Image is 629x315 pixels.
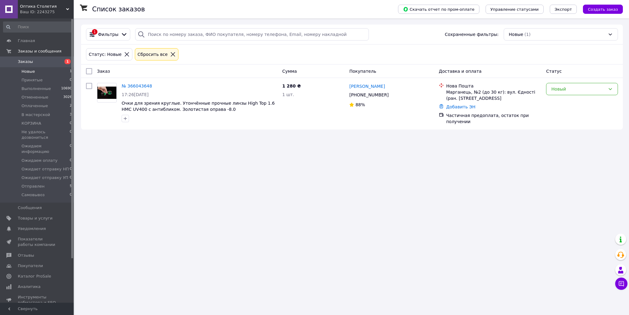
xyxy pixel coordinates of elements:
[97,69,110,74] span: Заказ
[70,192,72,198] span: 0
[21,95,48,100] span: Отмененные
[21,77,43,83] span: Принятые
[583,5,623,14] button: Создать заказ
[446,112,541,125] div: Частичная предоплата, остаток при получении
[403,6,475,12] span: Скачать отчет по пром-оплате
[70,184,72,189] span: 5
[349,92,389,97] span: [PHONE_NUMBER]
[446,104,475,109] a: Добавить ЭН
[555,7,572,12] span: Экспорт
[550,5,577,14] button: Экспорт
[21,143,70,154] span: Ожидаем информацию
[21,121,41,126] span: КОРЗИНА
[282,84,301,88] span: 1 280 ₴
[70,166,72,172] span: 0
[588,7,618,12] span: Создать заказ
[18,236,57,247] span: Показатели работы компании
[282,92,294,97] span: 1 шт.
[21,69,35,74] span: Новые
[21,112,50,118] span: В мастерской
[61,86,72,91] span: 10690
[551,86,605,92] div: Новый
[20,9,74,15] div: Ваш ID: 2243275
[18,38,35,44] span: Главная
[509,31,523,37] span: Новые
[136,51,169,58] div: Сбросить все
[18,263,43,269] span: Покупатели
[18,216,53,221] span: Товары и услуги
[70,129,72,140] span: 0
[355,102,365,107] span: 88%
[98,31,118,37] span: Фильтры
[21,166,69,172] span: Ожидает отправку НП
[21,86,51,91] span: Выполненные
[21,103,48,109] span: Оплаченные
[615,278,627,290] button: Чат с покупателем
[3,21,72,33] input: Поиск
[122,92,149,97] span: 17:26[DATE]
[21,175,68,181] span: Ожидает отправку УП
[490,7,539,12] span: Управление статусами
[525,32,531,37] span: (1)
[70,158,72,163] span: 0
[21,129,70,140] span: Не удалось дозвониться
[21,192,45,198] span: Самовывоз
[439,69,482,74] span: Доставка и оплата
[70,112,72,118] span: 3
[92,6,145,13] h1: Список заказов
[18,226,46,231] span: Уведомления
[97,87,116,99] img: Фото товару
[122,84,152,88] a: № 366043648
[577,6,623,11] a: Создать заказ
[18,59,33,64] span: Заказы
[282,69,297,74] span: Сумма
[446,83,541,89] div: Нова Пошта
[18,205,42,211] span: Сообщения
[70,121,72,126] span: 0
[70,143,72,154] span: 0
[546,69,562,74] span: Статус
[70,103,72,109] span: 2
[18,274,51,279] span: Каталог ProSale
[70,69,72,74] span: 1
[18,284,41,290] span: Аналитика
[486,5,544,14] button: Управление статусами
[398,5,479,14] button: Скачать отчет по пром-оплате
[70,77,72,83] span: 0
[135,28,369,41] input: Поиск по номеру заказа, ФИО покупателя, номеру телефона, Email, номеру накладной
[18,49,61,54] span: Заказы и сообщения
[63,95,72,100] span: 3026
[97,83,117,103] a: Фото товару
[18,294,57,305] span: Инструменты вебмастера и SEO
[349,69,376,74] span: Покупатель
[18,253,34,258] span: Отзывы
[70,175,72,181] span: 0
[20,4,66,9] span: Оптика Столетия
[445,31,498,37] span: Сохраненные фильтры:
[88,51,123,58] div: Статус: Новые
[21,184,45,189] span: Отправлен
[21,158,57,163] span: Ожидаем оплату
[64,59,71,64] span: 1
[349,83,385,89] a: [PERSON_NAME]
[446,89,541,101] div: Марганець, №2 (до 30 кг): вул. Єдності (ран. [STREET_ADDRESS]
[122,101,275,112] a: Очки для зрения круглые. Утончённые прочные линзы High Top 1.6 HMC UV400 с антибликом. Золотистая...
